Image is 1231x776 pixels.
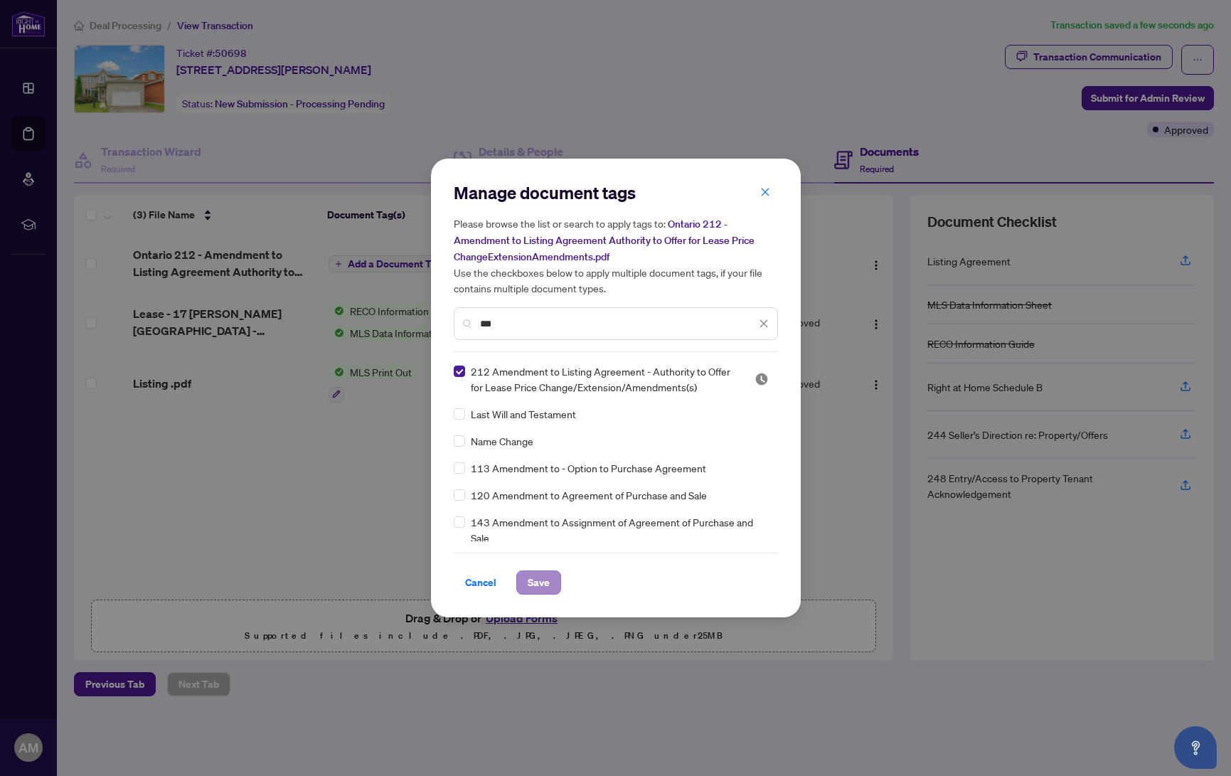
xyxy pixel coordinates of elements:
[1174,726,1217,769] button: Open asap
[454,181,778,204] h2: Manage document tags
[454,218,755,263] span: Ontario 212 - Amendment to Listing Agreement Authority to Offer for Lease Price ChangeExtensionAm...
[516,570,561,595] button: Save
[759,319,769,329] span: close
[755,372,769,386] span: Pending Review
[471,460,706,476] span: 113 Amendment to - Option to Purchase Agreement
[471,406,576,422] span: Last Will and Testament
[454,570,508,595] button: Cancel
[755,372,769,386] img: status
[760,187,770,197] span: close
[471,514,769,546] span: 143 Amendment to Assignment of Agreement of Purchase and Sale
[471,363,737,395] span: 212 Amendment to Listing Agreement - Authority to Offer for Lease Price Change/Extension/Amendmen...
[471,487,707,503] span: 120 Amendment to Agreement of Purchase and Sale
[454,216,778,296] h5: Please browse the list or search to apply tags to: Use the checkboxes below to apply multiple doc...
[465,571,496,594] span: Cancel
[528,571,550,594] span: Save
[471,433,533,449] span: Name Change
